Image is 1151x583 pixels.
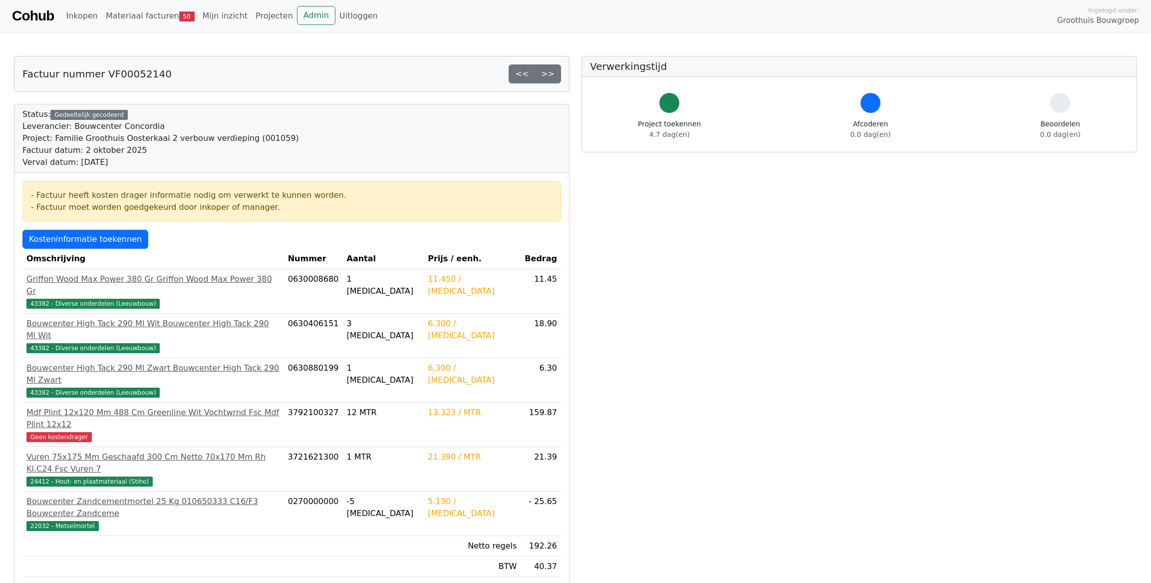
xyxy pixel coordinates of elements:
[428,496,517,520] div: 5.130 / [MEDICAL_DATA]
[1040,130,1081,138] span: 0.0 dag(en)
[850,119,890,140] div: Afcoderen
[335,6,382,26] a: Uitloggen
[26,273,280,309] a: Griffon Wood Max Power 380 Gr Griffon Wood Max Power 380 Gr43382 - Diverse onderdelen (Leeuwbouw)
[284,358,343,403] td: 0630880199
[22,108,299,168] div: Status:
[850,130,890,138] span: 0.0 dag(en)
[428,451,517,463] div: 21.390 / MTR
[343,249,424,269] th: Aantal
[284,249,343,269] th: Nummer
[521,447,561,492] td: 21.39
[26,318,280,354] a: Bouwcenter High Tack 290 Ml Wit Bouwcenter High Tack 290 Ml Wit43382 - Diverse onderdelen (Leeuwb...
[26,451,280,487] a: Vuren 75x175 Mm Geschaafd 300 Cm Netto 70x170 Mm Rh Kl.C24 Fsc Vuren 724412 - Hout- en plaatmater...
[347,496,420,520] div: -5 [MEDICAL_DATA]
[521,492,561,536] td: - 25.65
[284,403,343,447] td: 3792100327
[31,189,553,201] div: - Factuur heeft kosten drager informatie nodig om verwerkt te kunnen worden.
[521,536,561,557] td: 192.26
[1057,15,1139,26] span: Groothuis Bouwgroep
[521,358,561,403] td: 6.30
[26,299,160,309] span: 43382 - Diverse onderdelen (Leeuwbouw)
[535,64,561,83] a: >>
[284,269,343,314] td: 0630008680
[26,318,280,342] div: Bouwcenter High Tack 290 Ml Wit Bouwcenter High Tack 290 Ml Wit
[26,362,280,398] a: Bouwcenter High Tack 290 Ml Zwart Bouwcenter High Tack 290 Ml Zwart43382 - Diverse onderdelen (Le...
[62,6,101,26] a: Inkopen
[428,362,517,386] div: 6.300 / [MEDICAL_DATA]
[521,269,561,314] td: 11.45
[31,201,553,213] div: - Factuur moet worden goedgekeurd door inkoper of manager.
[26,496,280,532] a: Bouwcenter Zandcementmortel 25 Kg 010650333 C16/F3 Bouwcenter Zandceme22032 - Metselmortel
[22,132,299,144] div: Project: Familie Groothuis Oosterkaai 2 verbouw verdieping (001059)
[347,362,420,386] div: 1 [MEDICAL_DATA]
[428,273,517,297] div: 11.450 / [MEDICAL_DATA]
[22,249,284,269] th: Omschrijving
[521,557,561,577] td: 40.37
[521,314,561,358] td: 18.90
[179,11,195,21] span: 50
[22,230,148,249] a: Kosteninformatie toekennen
[26,362,280,386] div: Bouwcenter High Tack 290 Ml Zwart Bouwcenter High Tack 290 Ml Zwart
[424,536,521,557] td: Netto regels
[649,130,690,138] span: 4.7 dag(en)
[26,477,153,487] span: 24412 - Hout- en plaatmateriaal (Stiho)
[50,110,128,120] div: Gedeeltelijk gecodeerd
[347,451,420,463] div: 1 MTR
[347,407,420,419] div: 12 MTR
[284,314,343,358] td: 0630406151
[284,492,343,536] td: 0270000000
[22,144,299,156] div: Factuur datum: 2 oktober 2025
[347,273,420,297] div: 1 [MEDICAL_DATA]
[428,318,517,342] div: 6.300 / [MEDICAL_DATA]
[199,6,252,26] a: Mijn inzicht
[1040,119,1081,140] div: Beoordelen
[22,120,299,132] div: Leverancier: Bouwcenter Concordia
[26,407,280,431] div: Mdf Plint 12x120 Mm 488 Cm Greenline Wit Vochtwrnd Fsc Mdf Plint 12x12
[26,273,280,297] div: Griffon Wood Max Power 380 Gr Griffon Wood Max Power 380 Gr
[26,343,160,353] span: 43382 - Diverse onderdelen (Leeuwbouw)
[26,407,280,443] a: Mdf Plint 12x120 Mm 488 Cm Greenline Wit Vochtwrnd Fsc Mdf Plint 12x12Geen kostendrager
[26,496,280,520] div: Bouwcenter Zandcementmortel 25 Kg 010650333 C16/F3 Bouwcenter Zandceme
[428,407,517,419] div: 13.323 / MTR
[1088,5,1139,15] span: Ingelogd onder:
[26,521,99,531] span: 22032 - Metselmortel
[347,318,420,342] div: 3 [MEDICAL_DATA]
[284,447,343,492] td: 3721621300
[22,68,172,80] h5: Factuur nummer VF00052140
[26,451,280,475] div: Vuren 75x175 Mm Geschaafd 300 Cm Netto 70x170 Mm Rh Kl.C24 Fsc Vuren 7
[26,388,160,398] span: 43382 - Diverse onderdelen (Leeuwbouw)
[521,249,561,269] th: Bedrag
[424,249,521,269] th: Prijs / eenh.
[102,6,199,26] a: Materiaal facturen50
[297,6,335,25] a: Admin
[521,403,561,447] td: 159.87
[12,4,54,28] a: Cohub
[424,557,521,577] td: BTW
[509,64,535,83] a: <<
[252,6,297,26] a: Projecten
[22,156,299,168] div: Verval datum: [DATE]
[26,432,92,442] span: Geen kostendrager
[590,60,1129,72] h5: Verwerkingstijd
[638,119,701,140] div: Project toekennen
